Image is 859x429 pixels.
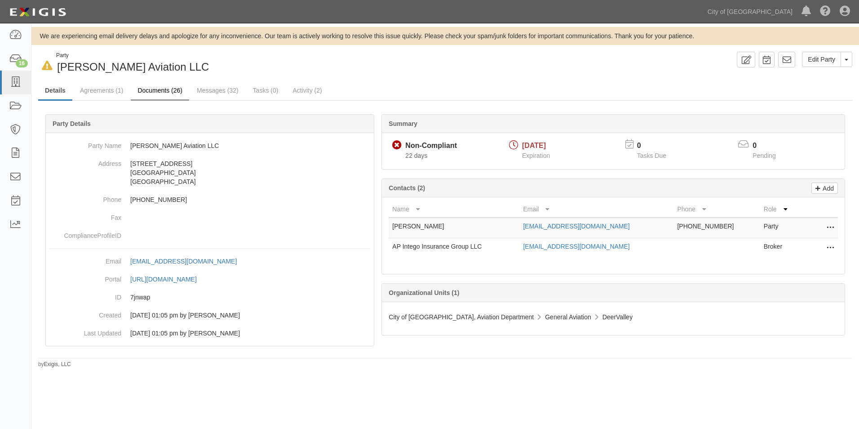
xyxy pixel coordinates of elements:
[519,201,673,218] th: Email
[602,313,633,321] span: DeerValley
[7,4,69,20] img: logo-5460c22ac91f19d4615b14bd174203de0afe785f0fc80cf4dbbc73dc1793850b.png
[49,306,121,320] dt: Created
[53,120,91,127] b: Party Details
[820,183,834,193] p: Add
[49,288,121,302] dt: ID
[246,81,285,99] a: Tasks (0)
[49,155,370,191] dd: [STREET_ADDRESS] [GEOGRAPHIC_DATA] [GEOGRAPHIC_DATA]
[389,201,519,218] th: Name
[637,152,666,159] span: Tasks Due
[286,81,328,99] a: Activity (2)
[703,3,797,21] a: City of [GEOGRAPHIC_DATA]
[389,238,519,259] td: AP Intego Insurance Group LLC
[820,6,831,17] i: Help Center - Complianz
[760,218,802,238] td: Party
[389,120,417,127] b: Summary
[523,243,629,250] a: [EMAIL_ADDRESS][DOMAIN_NAME]
[31,31,859,40] div: We are experiencing email delivery delays and apologize for any inconvenience. Our team is active...
[392,141,402,150] i: Non-Compliant
[760,201,802,218] th: Role
[49,137,370,155] dd: [PERSON_NAME] Aviation LLC
[802,52,841,67] a: Edit Party
[49,209,121,222] dt: Fax
[130,276,207,283] a: [URL][DOMAIN_NAME]
[760,238,802,259] td: Broker
[42,61,53,71] i: In Default since 08/19/2025
[522,142,546,149] span: [DATE]
[389,218,519,238] td: [PERSON_NAME]
[673,218,760,238] td: [PHONE_NUMBER]
[49,191,121,204] dt: Phone
[38,81,72,101] a: Details
[545,313,591,321] span: General Aviation
[56,52,209,59] div: Party
[49,306,370,324] dd: 05/23/2024 01:05 pm by Kim Siebert
[389,289,459,296] b: Organizational Units (1)
[673,201,760,218] th: Phone
[389,313,534,321] span: City of [GEOGRAPHIC_DATA], Aviation Department
[49,324,370,342] dd: 05/23/2024 01:05 pm by Kim Siebert
[637,141,677,151] p: 0
[16,59,28,67] div: 16
[49,270,121,284] dt: Portal
[49,155,121,168] dt: Address
[49,227,121,240] dt: ComplianceProfileID
[44,361,71,367] a: Exigis, LLC
[49,137,121,150] dt: Party Name
[753,152,775,159] span: Pending
[389,184,425,192] b: Contacts (2)
[38,361,71,368] small: by
[405,141,457,151] div: Non-Compliant
[49,324,121,338] dt: Last Updated
[130,257,237,266] div: [EMAIL_ADDRESS][DOMAIN_NAME]
[405,152,427,159] span: Since 07/29/2025
[57,61,209,73] span: [PERSON_NAME] Aviation LLC
[753,141,787,151] p: 0
[49,191,370,209] dd: [PHONE_NUMBER]
[73,81,130,99] a: Agreements (1)
[38,52,438,75] div: McAllister Aviation LLC
[131,81,189,101] a: Documents (26)
[190,81,245,99] a: Messages (32)
[522,152,550,159] span: Expiration
[49,252,121,266] dt: Email
[49,288,370,306] dd: 7jnwap
[130,258,247,265] a: [EMAIL_ADDRESS][DOMAIN_NAME]
[523,223,629,230] a: [EMAIL_ADDRESS][DOMAIN_NAME]
[811,183,838,194] a: Add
